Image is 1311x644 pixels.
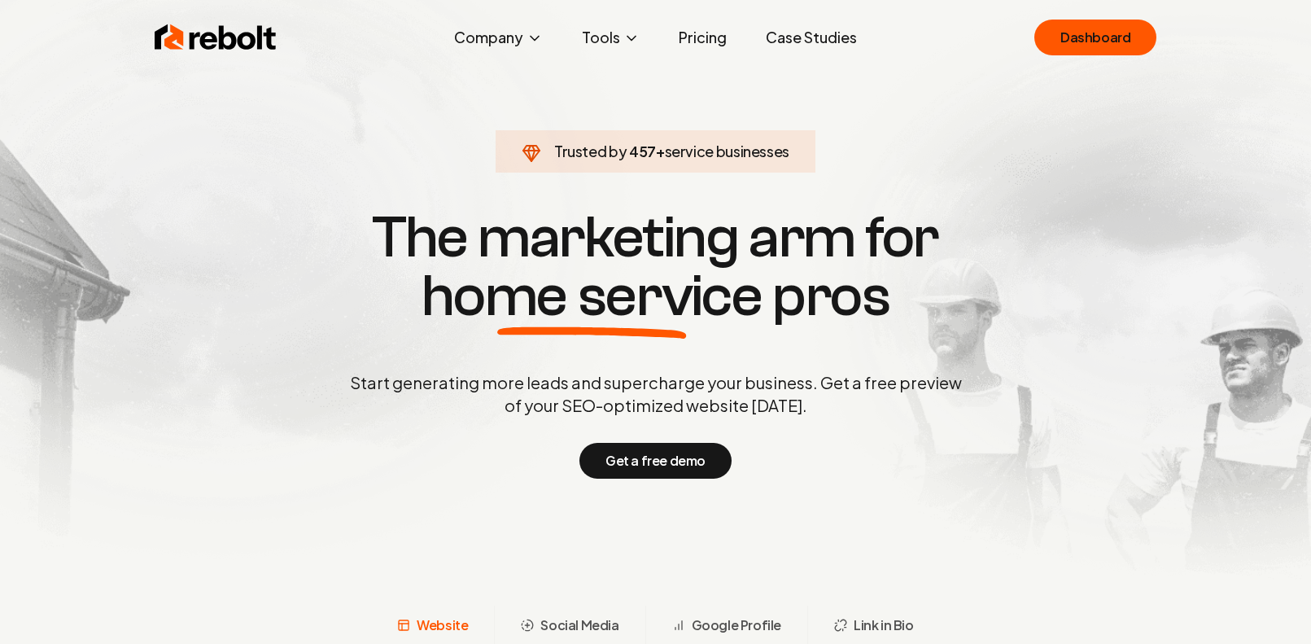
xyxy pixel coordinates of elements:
[854,616,914,635] span: Link in Bio
[554,142,627,160] span: Trusted by
[579,443,732,479] button: Get a free demo
[347,371,965,417] p: Start generating more leads and supercharge your business. Get a free preview of your SEO-optimiz...
[422,267,763,326] span: home service
[1034,20,1156,55] a: Dashboard
[666,21,740,54] a: Pricing
[692,616,781,635] span: Google Profile
[656,142,665,160] span: +
[540,616,618,635] span: Social Media
[265,208,1047,326] h1: The marketing arm for pros
[441,21,556,54] button: Company
[569,21,653,54] button: Tools
[629,140,656,163] span: 457
[417,616,468,635] span: Website
[753,21,870,54] a: Case Studies
[155,21,277,54] img: Rebolt Logo
[665,142,790,160] span: service businesses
